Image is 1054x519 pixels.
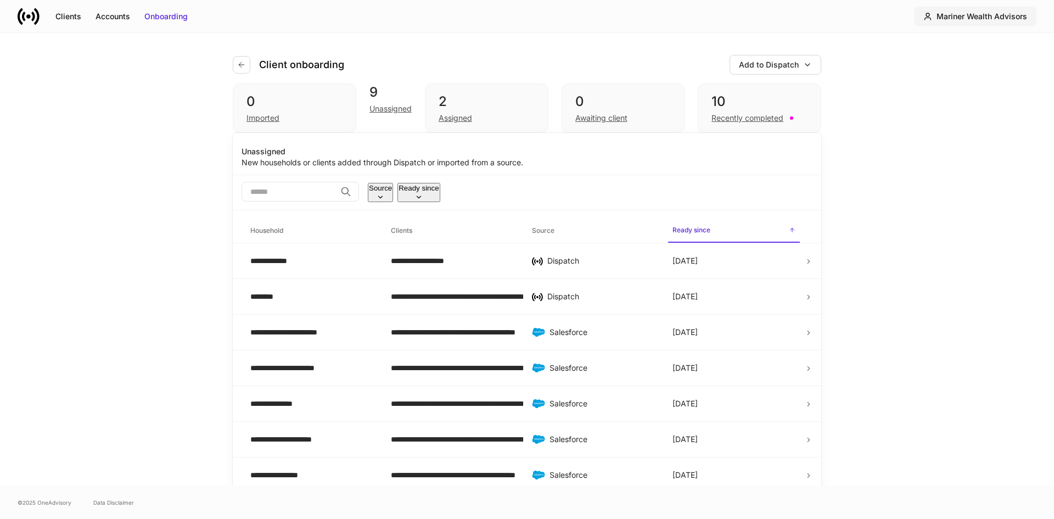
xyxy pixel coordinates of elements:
[425,83,548,133] div: 2Assigned
[672,225,710,235] h6: Ready since
[439,93,535,110] div: 2
[562,83,685,133] div: 0Awaiting client
[439,113,472,124] div: Assigned
[88,8,137,25] button: Accounts
[550,434,655,445] div: Salesforce
[386,220,518,242] span: Clients
[369,184,392,192] div: Source
[369,83,412,133] div: 9Unassigned
[246,113,279,124] div: Imported
[399,184,439,192] div: Ready since
[739,59,799,70] div: Add to Dispatch
[259,58,344,71] h4: Client onboarding
[575,113,627,124] div: Awaiting client
[672,362,698,373] p: [DATE]
[242,146,812,157] div: Unassigned
[233,83,356,133] div: 0Imported
[368,183,393,202] button: Source
[550,327,655,338] div: Salesforce
[246,220,378,242] span: Household
[137,8,195,25] button: Onboarding
[672,327,698,338] p: [DATE]
[547,255,655,266] div: Dispatch
[144,11,188,22] div: Onboarding
[250,225,283,236] h6: Household
[246,93,343,110] div: 0
[672,398,698,409] p: [DATE]
[672,470,698,481] p: [DATE]
[711,113,783,124] div: Recently completed
[672,255,698,266] p: [DATE]
[550,362,655,373] div: Salesforce
[698,83,821,133] div: 10Recently completed
[730,55,821,75] button: Add to Dispatch
[93,498,134,507] a: Data Disclaimer
[672,434,698,445] p: [DATE]
[391,225,412,236] h6: Clients
[242,157,812,168] div: New households or clients added through Dispatch or imported from a source.
[668,219,800,243] span: Ready since
[711,93,808,110] div: 10
[937,11,1027,22] div: Mariner Wealth Advisors
[369,83,412,101] div: 9
[369,103,412,114] div: Unassigned
[672,291,698,302] p: [DATE]
[96,11,130,22] div: Accounts
[397,183,440,202] button: Ready since
[18,498,71,507] span: © 2025 OneAdvisory
[55,11,81,22] div: Clients
[575,93,671,110] div: 0
[532,225,554,236] h6: Source
[48,8,88,25] button: Clients
[914,7,1036,26] button: Mariner Wealth Advisors
[547,291,655,302] div: Dispatch
[550,398,655,409] div: Salesforce
[528,220,659,242] span: Source
[550,470,655,481] div: Salesforce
